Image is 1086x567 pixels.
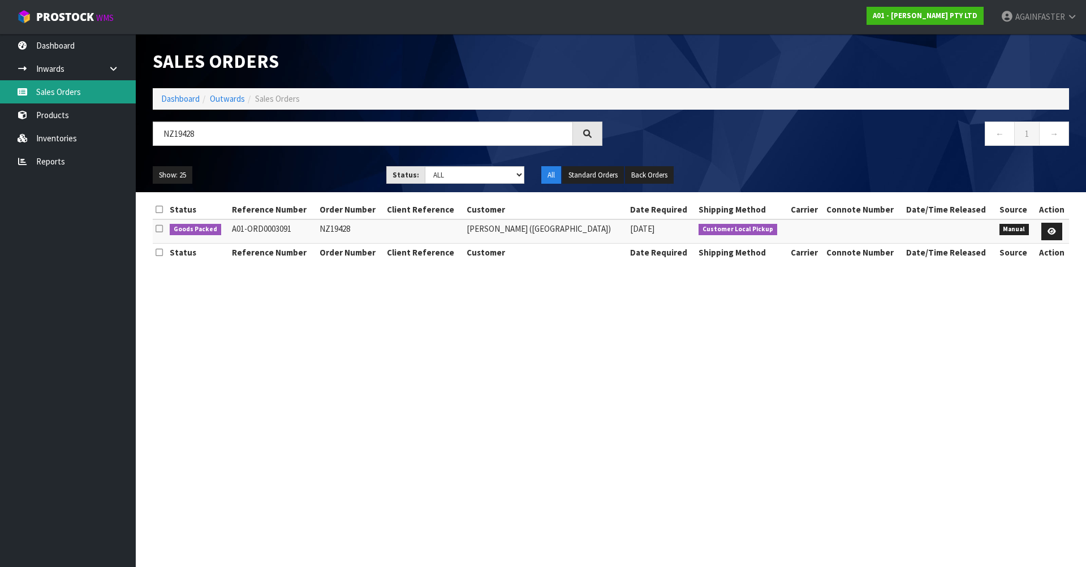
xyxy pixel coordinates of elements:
[824,244,903,262] th: Connote Number
[393,170,419,180] strong: Status:
[1035,244,1069,262] th: Action
[562,166,624,184] button: Standard Orders
[317,219,384,244] td: NZ19428
[541,166,561,184] button: All
[619,122,1069,149] nav: Page navigation
[699,224,777,235] span: Customer Local Pickup
[788,201,824,219] th: Carrier
[210,93,245,104] a: Outwards
[997,244,1035,262] th: Source
[96,12,114,23] small: WMS
[985,122,1015,146] a: ←
[153,51,602,71] h1: Sales Orders
[997,201,1035,219] th: Source
[824,201,903,219] th: Connote Number
[317,201,384,219] th: Order Number
[873,11,977,20] strong: A01 - [PERSON_NAME] PTY LTD
[630,223,654,234] span: [DATE]
[696,244,787,262] th: Shipping Method
[464,244,627,262] th: Customer
[1014,122,1040,146] a: 1
[170,224,221,235] span: Goods Packed
[999,224,1029,235] span: Manual
[1039,122,1069,146] a: →
[229,244,317,262] th: Reference Number
[1035,201,1069,219] th: Action
[229,201,317,219] th: Reference Number
[384,201,464,219] th: Client Reference
[696,201,787,219] th: Shipping Method
[36,10,94,24] span: ProStock
[464,201,627,219] th: Customer
[153,122,573,146] input: Search sales orders
[903,244,997,262] th: Date/Time Released
[153,166,192,184] button: Show: 25
[255,93,300,104] span: Sales Orders
[161,93,200,104] a: Dashboard
[384,244,464,262] th: Client Reference
[627,244,696,262] th: Date Required
[1015,11,1065,22] span: AGAINFASTER
[17,10,31,24] img: cube-alt.png
[464,219,627,244] td: [PERSON_NAME] ([GEOGRAPHIC_DATA])
[627,201,696,219] th: Date Required
[167,201,229,219] th: Status
[317,244,384,262] th: Order Number
[625,166,674,184] button: Back Orders
[167,244,229,262] th: Status
[788,244,824,262] th: Carrier
[903,201,997,219] th: Date/Time Released
[229,219,317,244] td: A01-ORD0003091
